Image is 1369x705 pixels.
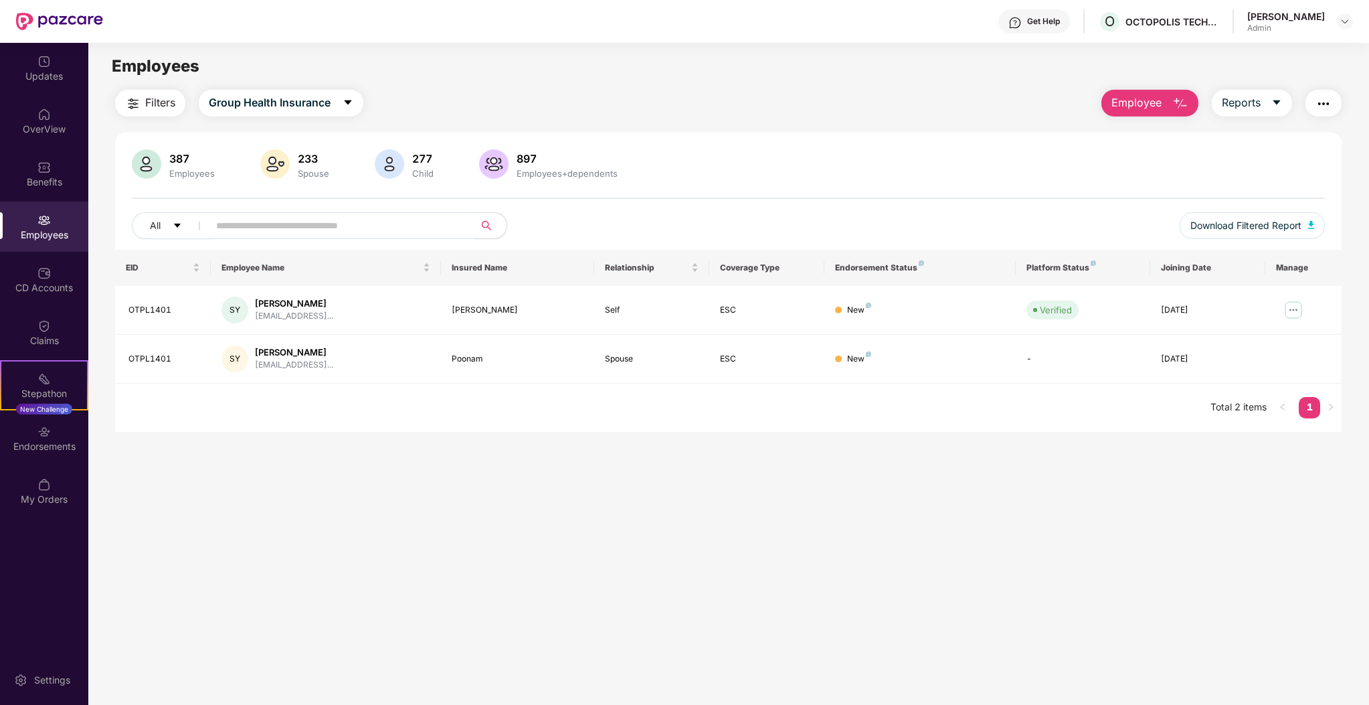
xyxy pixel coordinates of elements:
span: Relationship [605,262,689,273]
span: Employee [1111,94,1162,111]
span: Filters [145,94,175,111]
img: svg+xml;base64,PHN2ZyB4bWxucz0iaHR0cDovL3d3dy53My5vcmcvMjAwMC9zdmciIHhtbG5zOnhsaW5rPSJodHRwOi8vd3... [375,149,404,179]
img: svg+xml;base64,PHN2ZyB4bWxucz0iaHR0cDovL3d3dy53My5vcmcvMjAwMC9zdmciIHdpZHRoPSI4IiBoZWlnaHQ9IjgiIH... [866,351,871,357]
div: 897 [514,152,620,165]
th: Coverage Type [709,250,824,286]
div: Self [605,304,699,317]
button: search [474,212,507,239]
div: OTPL1401 [128,304,200,317]
img: svg+xml;base64,PHN2ZyB4bWxucz0iaHR0cDovL3d3dy53My5vcmcvMjAwMC9zdmciIHhtbG5zOnhsaW5rPSJodHRwOi8vd3... [1172,96,1188,112]
span: caret-down [173,221,182,232]
div: 387 [167,152,217,165]
div: New Challenge [16,404,72,414]
th: Relationship [594,250,709,286]
div: Admin [1247,23,1325,33]
img: svg+xml;base64,PHN2ZyBpZD0iQ0RfQWNjb3VudHMiIGRhdGEtbmFtZT0iQ0QgQWNjb3VudHMiIHhtbG5zPSJodHRwOi8vd3... [37,266,51,280]
button: left [1272,397,1293,418]
div: [PERSON_NAME] [255,297,333,310]
div: [PERSON_NAME] [452,304,583,317]
img: svg+xml;base64,PHN2ZyBpZD0iQ2xhaW0iIHhtbG5zPSJodHRwOi8vd3d3LnczLm9yZy8yMDAwL3N2ZyIgd2lkdGg9IjIwIi... [37,319,51,333]
img: New Pazcare Logo [16,13,103,30]
div: Stepathon [1,387,87,400]
th: Employee Name [211,250,441,286]
img: svg+xml;base64,PHN2ZyB4bWxucz0iaHR0cDovL3d3dy53My5vcmcvMjAwMC9zdmciIHhtbG5zOnhsaW5rPSJodHRwOi8vd3... [479,149,509,179]
span: left [1279,403,1287,411]
div: New [847,353,871,366]
div: Poonam [452,353,583,366]
div: Spouse [605,353,699,366]
img: svg+xml;base64,PHN2ZyBpZD0iU2V0dGluZy0yMHgyMCIgeG1sbnM9Imh0dHA6Ly93d3cudzMub3JnLzIwMDAvc3ZnIiB3aW... [14,674,27,687]
img: svg+xml;base64,PHN2ZyBpZD0iRW5kb3JzZW1lbnRzIiB4bWxucz0iaHR0cDovL3d3dy53My5vcmcvMjAwMC9zdmciIHdpZH... [37,425,51,439]
span: Employees [112,56,199,76]
td: - [1016,335,1150,384]
img: svg+xml;base64,PHN2ZyB4bWxucz0iaHR0cDovL3d3dy53My5vcmcvMjAwMC9zdmciIHdpZHRoPSI4IiBoZWlnaHQ9IjgiIH... [1091,260,1096,266]
div: ESC [720,353,814,366]
div: Platform Status [1026,262,1139,273]
div: Endorsement Status [835,262,1005,273]
div: [PERSON_NAME] [1247,10,1325,23]
span: Reports [1222,94,1261,111]
span: caret-down [1271,97,1282,109]
div: New [847,304,871,317]
button: Allcaret-down [132,212,213,239]
li: Total 2 items [1210,397,1267,418]
th: EID [115,250,211,286]
img: svg+xml;base64,PHN2ZyB4bWxucz0iaHR0cDovL3d3dy53My5vcmcvMjAwMC9zdmciIHdpZHRoPSI4IiBoZWlnaHQ9IjgiIH... [866,303,871,308]
div: [EMAIL_ADDRESS]... [255,310,333,323]
button: Reportscaret-down [1212,90,1292,116]
img: svg+xml;base64,PHN2ZyBpZD0iRHJvcGRvd24tMzJ4MzIiIHhtbG5zPSJodHRwOi8vd3d3LnczLm9yZy8yMDAwL3N2ZyIgd2... [1340,16,1350,27]
div: 233 [295,152,332,165]
th: Insured Name [441,250,594,286]
img: svg+xml;base64,PHN2ZyB4bWxucz0iaHR0cDovL3d3dy53My5vcmcvMjAwMC9zdmciIHhtbG5zOnhsaW5rPSJodHRwOi8vd3... [260,149,290,179]
th: Joining Date [1150,250,1265,286]
span: All [150,218,161,233]
div: 277 [409,152,436,165]
span: Download Filtered Report [1190,218,1301,233]
div: [EMAIL_ADDRESS]... [255,359,333,372]
div: [DATE] [1161,353,1255,366]
div: Spouse [295,168,332,179]
div: SY [221,345,248,372]
span: search [474,220,500,231]
span: Employee Name [221,262,420,273]
button: Employee [1101,90,1198,116]
li: Next Page [1320,397,1342,418]
div: Employees [167,168,217,179]
img: svg+xml;base64,PHN2ZyB4bWxucz0iaHR0cDovL3d3dy53My5vcmcvMjAwMC9zdmciIHdpZHRoPSI4IiBoZWlnaHQ9IjgiIH... [919,260,924,266]
img: svg+xml;base64,PHN2ZyB4bWxucz0iaHR0cDovL3d3dy53My5vcmcvMjAwMC9zdmciIHhtbG5zOnhsaW5rPSJodHRwOi8vd3... [132,149,161,179]
div: [PERSON_NAME] [255,346,333,359]
img: svg+xml;base64,PHN2ZyB4bWxucz0iaHR0cDovL3d3dy53My5vcmcvMjAwMC9zdmciIHhtbG5zOnhsaW5rPSJodHRwOi8vd3... [1308,221,1315,229]
div: OTPL1401 [128,353,200,366]
img: svg+xml;base64,PHN2ZyBpZD0iVXBkYXRlZCIgeG1sbnM9Imh0dHA6Ly93d3cudzMub3JnLzIwMDAvc3ZnIiB3aWR0aD0iMj... [37,55,51,68]
button: Download Filtered Report [1180,212,1326,239]
button: Filters [115,90,185,116]
div: Settings [30,674,74,687]
button: right [1320,397,1342,418]
img: svg+xml;base64,PHN2ZyB4bWxucz0iaHR0cDovL3d3dy53My5vcmcvMjAwMC9zdmciIHdpZHRoPSIyNCIgaGVpZ2h0PSIyNC... [125,96,141,112]
li: Previous Page [1272,397,1293,418]
li: 1 [1299,397,1320,418]
span: right [1327,403,1335,411]
img: svg+xml;base64,PHN2ZyBpZD0iQmVuZWZpdHMiIHhtbG5zPSJodHRwOi8vd3d3LnczLm9yZy8yMDAwL3N2ZyIgd2lkdGg9Ij... [37,161,51,174]
img: svg+xml;base64,PHN2ZyBpZD0iRW1wbG95ZWVzIiB4bWxucz0iaHR0cDovL3d3dy53My5vcmcvMjAwMC9zdmciIHdpZHRoPS... [37,214,51,227]
div: ESC [720,304,814,317]
div: OCTOPOLIS TECHNOLOGIES PRIVATE LIMITED [1125,15,1219,28]
img: svg+xml;base64,PHN2ZyB4bWxucz0iaHR0cDovL3d3dy53My5vcmcvMjAwMC9zdmciIHdpZHRoPSIyMSIgaGVpZ2h0PSIyMC... [37,372,51,386]
div: Child [409,168,436,179]
th: Manage [1265,250,1342,286]
span: caret-down [343,97,353,109]
span: EID [126,262,190,273]
img: svg+xml;base64,PHN2ZyBpZD0iTXlfT3JkZXJzIiBkYXRhLW5hbWU9Ik15IE9yZGVycyIgeG1sbnM9Imh0dHA6Ly93d3cudz... [37,478,51,491]
a: 1 [1299,397,1320,417]
span: O [1105,13,1115,29]
div: [DATE] [1161,304,1255,317]
div: Employees+dependents [514,168,620,179]
button: Group Health Insurancecaret-down [199,90,363,116]
div: Verified [1040,303,1072,317]
div: Get Help [1027,16,1060,27]
img: svg+xml;base64,PHN2ZyBpZD0iSGVscC0zMngzMiIgeG1sbnM9Imh0dHA6Ly93d3cudzMub3JnLzIwMDAvc3ZnIiB3aWR0aD... [1008,16,1022,29]
span: Group Health Insurance [209,94,331,111]
div: SY [221,297,248,323]
img: svg+xml;base64,PHN2ZyBpZD0iSG9tZSIgeG1sbnM9Imh0dHA6Ly93d3cudzMub3JnLzIwMDAvc3ZnIiB3aWR0aD0iMjAiIG... [37,108,51,121]
img: manageButton [1283,299,1304,321]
